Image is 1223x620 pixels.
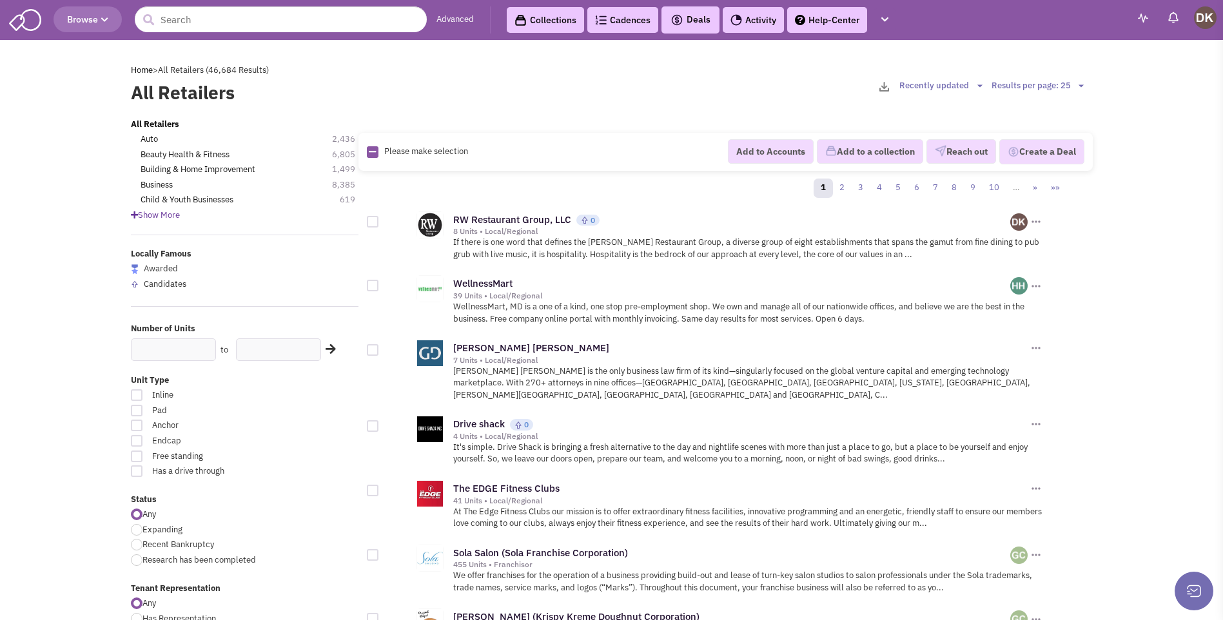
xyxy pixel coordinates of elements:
[332,179,368,191] span: 8,385
[814,179,833,198] a: 1
[1044,179,1067,198] a: »»
[141,179,173,191] a: Business
[340,194,368,206] span: 619
[879,82,889,92] img: download-2-24.png
[131,323,359,335] label: Number of Units
[1026,179,1044,198] a: »
[926,139,996,164] button: Reach out
[524,420,529,429] span: 0
[54,6,122,32] button: Browse
[723,7,784,33] a: Activity
[131,264,139,274] img: locallyfamous-largeicon.png
[131,583,359,595] label: Tenant Representation
[131,119,179,131] a: All Retailers
[453,496,1028,506] div: 41 Units • Local/Regional
[332,133,368,146] span: 2,436
[142,524,182,535] span: Expanding
[587,7,658,33] a: Cadences
[453,482,560,494] a: The EDGE Fitness Clubs
[1008,145,1019,159] img: Deal-Dollar.png
[825,145,837,157] img: icon-collection-lavender.png
[144,450,287,463] span: Free standing
[870,179,889,198] a: 4
[1010,277,1028,295] img: ihEnzECrckaN_o0XeKJygQ.png
[67,14,108,25] span: Browse
[142,554,256,565] span: Research has been completed
[453,418,505,430] a: Drive shack
[9,6,41,31] img: SmartAdmin
[220,344,228,356] label: to
[453,570,1043,594] p: We offer franchises for the operation of a business providing build-out and lease of turn-key sal...
[144,405,287,417] span: Pad
[453,342,609,354] a: [PERSON_NAME] [PERSON_NAME]
[453,559,1011,570] div: 455 Units • Franchisor
[453,506,1043,530] p: At The Edge Fitness Clubs our mission is to offer extraordinary fitness facilities, innovative pr...
[453,226,1011,237] div: 8 Units • Local/Regional
[907,179,926,198] a: 6
[141,194,233,206] a: Child & Youth Businesses
[670,14,710,25] span: Deals
[436,14,474,26] a: Advanced
[728,139,814,164] button: Add to Accounts
[730,14,742,26] img: Activity.png
[144,389,287,402] span: Inline
[453,441,1043,465] p: It's simple. Drive Shack is bringing a fresh alternative to the day and nightlife scenes with mor...
[832,179,852,198] a: 2
[141,133,158,146] a: Auto
[963,179,983,198] a: 9
[141,149,230,161] a: Beauty Health & Fitness
[141,164,255,176] a: Building & Home Improvement
[367,146,378,158] img: Rectangle.png
[158,64,269,75] span: All Retailers (46,684 Results)
[153,64,158,75] span: >
[142,509,156,519] span: Any
[131,119,179,130] b: All Retailers
[1006,179,1026,198] a: …
[453,213,571,226] a: RW Restaurant Group, LLC
[817,139,923,164] button: Add to a collection
[888,179,908,198] a: 5
[142,539,214,550] span: Recent Bankruptcy
[507,7,584,33] a: Collections
[935,145,946,157] img: VectorPaper_Plane.png
[787,7,867,33] a: Help-Center
[144,420,287,432] span: Anchor
[332,149,368,161] span: 6,805
[453,291,1011,301] div: 39 Units • Local/Regional
[1010,547,1028,564] img: 4gsb4SvoTEGolcWcxLFjKw.png
[131,280,139,288] img: locallyfamous-upvote.png
[144,435,287,447] span: Endcap
[131,494,359,506] label: Status
[144,465,287,478] span: Has a drive through
[131,64,153,75] a: Home
[591,215,595,225] span: 0
[453,365,1043,402] p: [PERSON_NAME] [PERSON_NAME] is the only business law firm of its kind—singularly focused on the g...
[453,431,1028,441] div: 4 Units • Local/Regional
[142,597,156,608] span: Any
[795,15,805,25] img: help.png
[144,278,186,289] span: Candidates
[453,355,1028,365] div: 7 Units • Local/Regional
[581,216,589,224] img: locallyfamous-upvote.png
[982,179,1006,198] a: 10
[144,263,178,274] span: Awarded
[999,139,1084,165] button: Create a Deal
[1010,213,1028,231] img: il1DiCgSDUaTHjpocizYYg.png
[131,374,359,387] label: Unit Type
[317,341,338,358] div: Search Nearby
[1194,6,1217,29] img: Donnie Keller
[131,248,359,260] label: Locally Famous
[667,12,714,28] button: Deals
[453,237,1043,260] p: If there is one word that defines the [PERSON_NAME] Restaurant Group, a diverse group of eight es...
[135,6,427,32] input: Search
[453,547,628,559] a: Sola Salon (Sola Franchise Corporation)
[851,179,870,198] a: 3
[926,179,945,198] a: 7
[384,146,468,157] span: Please make selection
[514,14,527,26] img: icon-collection-lavender-black.svg
[453,277,513,289] a: WellnessMart
[453,301,1043,325] p: WellnessMart, MD is a one of a kind, one stop pre-employment shop. We own and manage all of our n...
[595,15,607,24] img: Cadences_logo.png
[944,179,964,198] a: 8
